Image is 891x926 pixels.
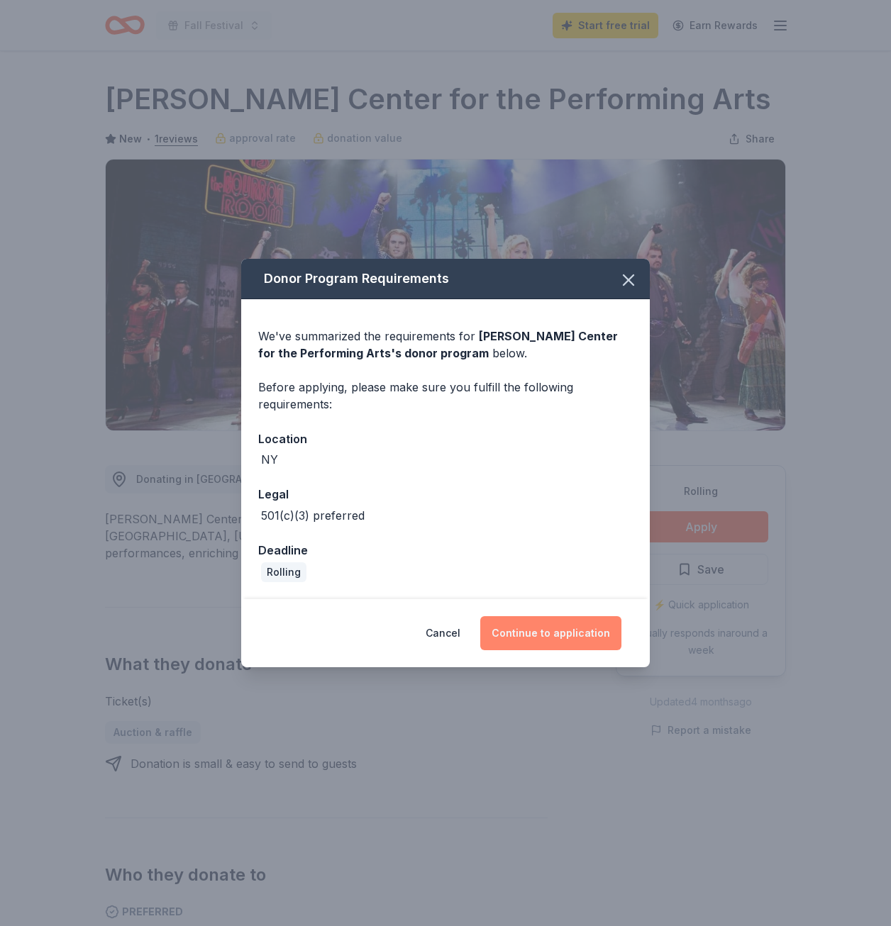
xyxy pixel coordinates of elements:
[261,451,278,468] div: NY
[480,616,621,650] button: Continue to application
[258,430,633,448] div: Location
[258,485,633,503] div: Legal
[258,541,633,559] div: Deadline
[258,328,633,362] div: We've summarized the requirements for below.
[426,616,460,650] button: Cancel
[261,562,306,582] div: Rolling
[258,379,633,413] div: Before applying, please make sure you fulfill the following requirements:
[261,507,365,524] div: 501(c)(3) preferred
[241,259,650,299] div: Donor Program Requirements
